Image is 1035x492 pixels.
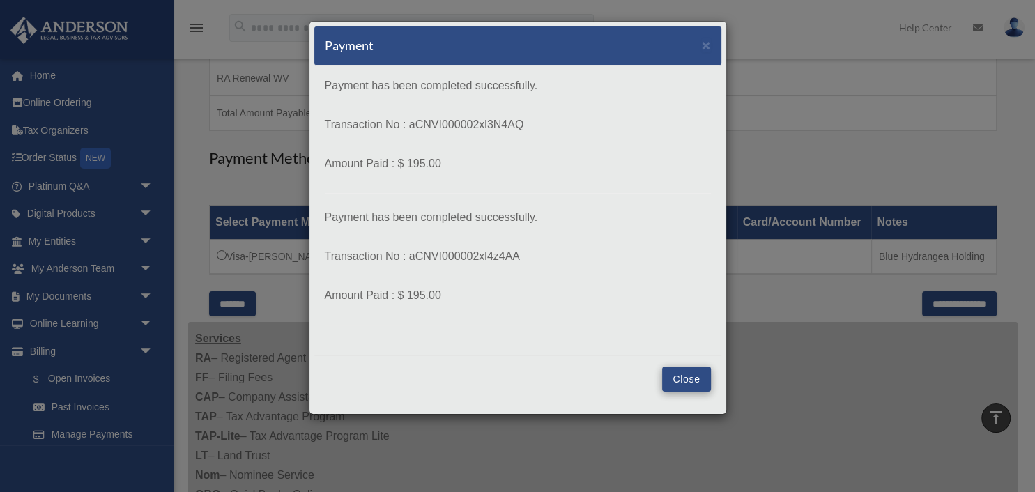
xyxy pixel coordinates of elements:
p: Transaction No : aCNVI000002xl3N4AQ [325,115,711,134]
p: Transaction No : aCNVI000002xl4z4AA [325,247,711,266]
p: Payment has been completed successfully. [325,208,711,227]
span: × [702,37,711,53]
p: Payment has been completed successfully. [325,76,711,95]
h5: Payment [325,37,374,54]
p: Amount Paid : $ 195.00 [325,154,711,174]
p: Amount Paid : $ 195.00 [325,286,711,305]
button: Close [702,38,711,52]
button: Close [662,367,710,392]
